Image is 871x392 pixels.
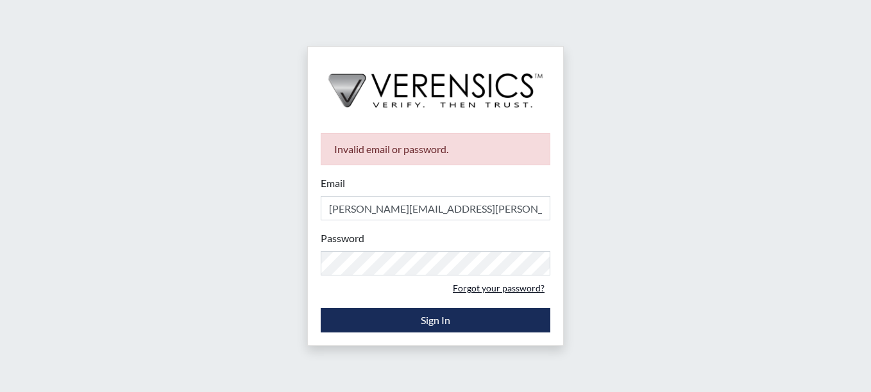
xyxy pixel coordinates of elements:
a: Forgot your password? [447,278,550,298]
label: Password [321,231,364,246]
img: logo-wide-black.2aad4157.png [308,47,563,121]
div: Invalid email or password. [321,133,550,165]
input: Email [321,196,550,220]
button: Sign In [321,308,550,332]
label: Email [321,176,345,191]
